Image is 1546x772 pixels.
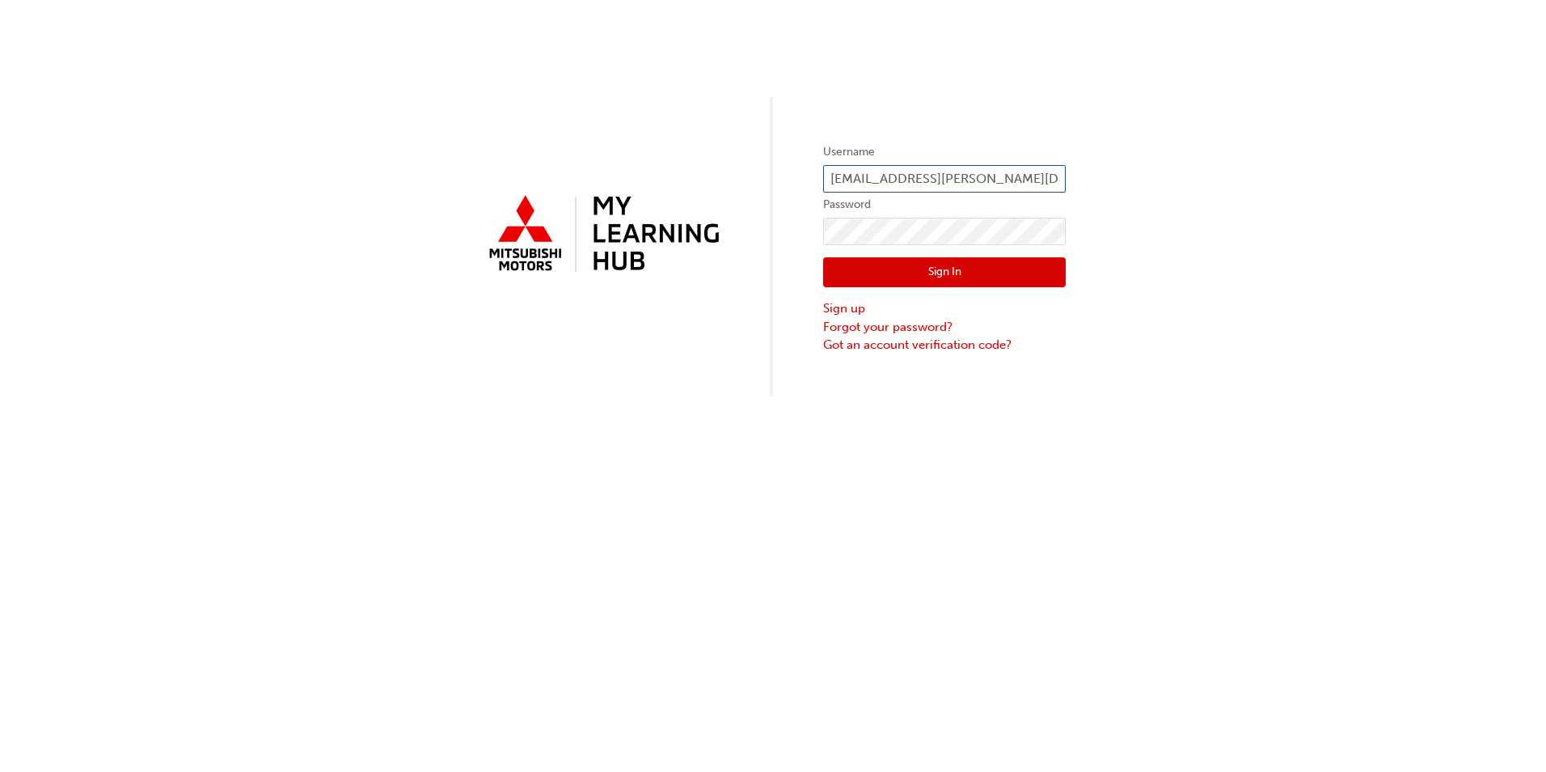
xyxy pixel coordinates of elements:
label: Password [823,195,1066,214]
a: Got an account verification code? [823,336,1066,354]
button: Sign In [823,257,1066,288]
input: Username [823,165,1066,193]
a: Forgot your password? [823,318,1066,337]
label: Username [823,142,1066,162]
a: Sign up [823,299,1066,318]
img: mmal [480,189,723,281]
